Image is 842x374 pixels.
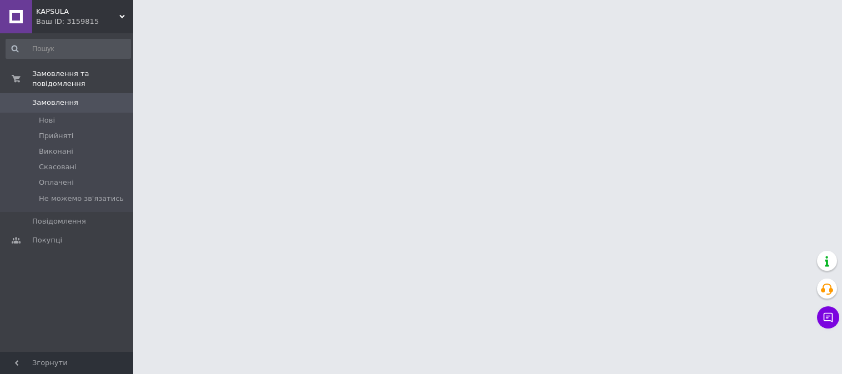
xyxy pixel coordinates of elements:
[39,131,73,141] span: Прийняті
[39,146,73,156] span: Виконані
[6,39,131,59] input: Пошук
[817,306,839,328] button: Чат з покупцем
[39,162,77,172] span: Скасовані
[32,98,78,108] span: Замовлення
[39,178,74,188] span: Оплачені
[32,69,133,89] span: Замовлення та повідомлення
[32,235,62,245] span: Покупці
[39,115,55,125] span: Нові
[39,194,124,204] span: Не можемо зв'язатись
[36,17,133,27] div: Ваш ID: 3159815
[32,216,86,226] span: Повідомлення
[36,7,119,17] span: KAPSULA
